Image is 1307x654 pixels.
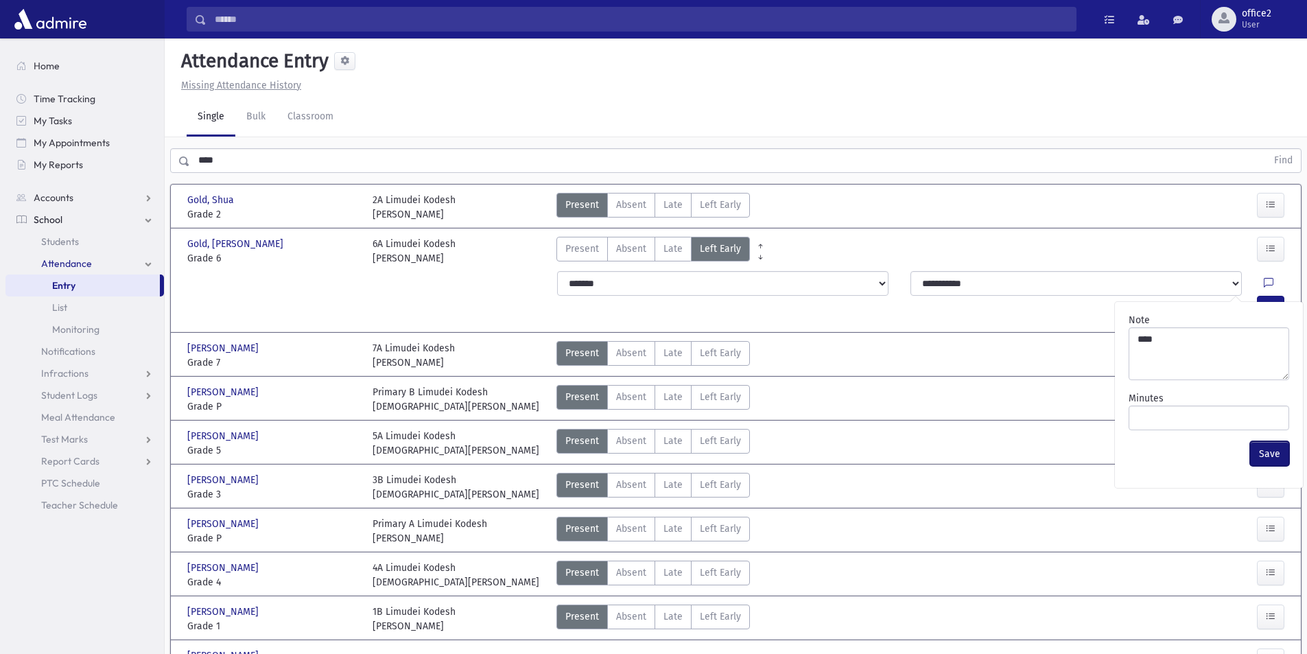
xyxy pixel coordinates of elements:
[41,455,99,467] span: Report Cards
[187,251,359,266] span: Grade 6
[556,561,750,589] div: AttTypes
[565,346,599,360] span: Present
[373,561,539,589] div: 4A Limudei Kodesh [DEMOGRAPHIC_DATA][PERSON_NAME]
[187,429,261,443] span: [PERSON_NAME]
[373,193,456,222] div: 2A Limudei Kodesh [PERSON_NAME]
[700,242,741,256] span: Left Early
[556,429,750,458] div: AttTypes
[663,198,683,212] span: Late
[41,477,100,489] span: PTC Schedule
[565,390,599,404] span: Present
[1266,149,1301,172] button: Find
[663,242,683,256] span: Late
[34,60,60,72] span: Home
[565,242,599,256] span: Present
[34,115,72,127] span: My Tasks
[616,609,646,624] span: Absent
[663,609,683,624] span: Late
[41,345,95,358] span: Notifications
[373,237,456,266] div: 6A Limudei Kodesh [PERSON_NAME]
[34,159,83,171] span: My Reports
[373,473,539,502] div: 3B Limudei Kodesh [DEMOGRAPHIC_DATA][PERSON_NAME]
[616,390,646,404] span: Absent
[176,49,329,73] h5: Attendance Entry
[1242,19,1271,30] span: User
[187,619,359,633] span: Grade 1
[700,346,741,360] span: Left Early
[41,389,97,401] span: Student Logs
[207,7,1076,32] input: Search
[187,443,359,458] span: Grade 5
[5,187,164,209] a: Accounts
[700,565,741,580] span: Left Early
[616,242,646,256] span: Absent
[187,341,261,355] span: [PERSON_NAME]
[373,341,455,370] div: 7A Limudei Kodesh [PERSON_NAME]
[373,517,487,546] div: Primary A Limudei Kodesh [PERSON_NAME]
[5,472,164,494] a: PTC Schedule
[565,565,599,580] span: Present
[373,385,539,414] div: Primary B Limudei Kodesh [DEMOGRAPHIC_DATA][PERSON_NAME]
[1242,8,1271,19] span: office2
[700,478,741,492] span: Left Early
[700,198,741,212] span: Left Early
[616,198,646,212] span: Absent
[187,385,261,399] span: [PERSON_NAME]
[187,473,261,487] span: [PERSON_NAME]
[1129,313,1150,327] label: Note
[556,341,750,370] div: AttTypes
[5,340,164,362] a: Notifications
[616,478,646,492] span: Absent
[616,565,646,580] span: Absent
[41,235,79,248] span: Students
[565,434,599,448] span: Present
[663,565,683,580] span: Late
[52,301,67,314] span: List
[187,531,359,546] span: Grade P
[34,213,62,226] span: School
[565,522,599,536] span: Present
[187,237,286,251] span: Gold, [PERSON_NAME]
[5,88,164,110] a: Time Tracking
[52,323,99,336] span: Monitoring
[5,362,164,384] a: Infractions
[11,5,90,33] img: AdmirePro
[5,296,164,318] a: List
[663,434,683,448] span: Late
[5,275,160,296] a: Entry
[5,406,164,428] a: Meal Attendance
[5,209,164,231] a: School
[700,609,741,624] span: Left Early
[700,390,741,404] span: Left Early
[187,98,235,137] a: Single
[41,433,88,445] span: Test Marks
[556,385,750,414] div: AttTypes
[187,575,359,589] span: Grade 4
[5,450,164,472] a: Report Cards
[34,93,95,105] span: Time Tracking
[663,390,683,404] span: Late
[187,399,359,414] span: Grade P
[373,429,539,458] div: 5A Limudei Kodesh [DEMOGRAPHIC_DATA][PERSON_NAME]
[616,522,646,536] span: Absent
[235,98,276,137] a: Bulk
[187,207,359,222] span: Grade 2
[5,384,164,406] a: Student Logs
[5,55,164,77] a: Home
[556,193,750,222] div: AttTypes
[565,609,599,624] span: Present
[41,499,118,511] span: Teacher Schedule
[1129,391,1164,406] label: Minutes
[5,231,164,253] a: Students
[565,198,599,212] span: Present
[616,346,646,360] span: Absent
[5,132,164,154] a: My Appointments
[616,434,646,448] span: Absent
[5,110,164,132] a: My Tasks
[34,191,73,204] span: Accounts
[556,237,750,266] div: AttTypes
[373,605,456,633] div: 1B Limudei Kodesh [PERSON_NAME]
[187,605,261,619] span: [PERSON_NAME]
[187,517,261,531] span: [PERSON_NAME]
[181,80,301,91] u: Missing Attendance History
